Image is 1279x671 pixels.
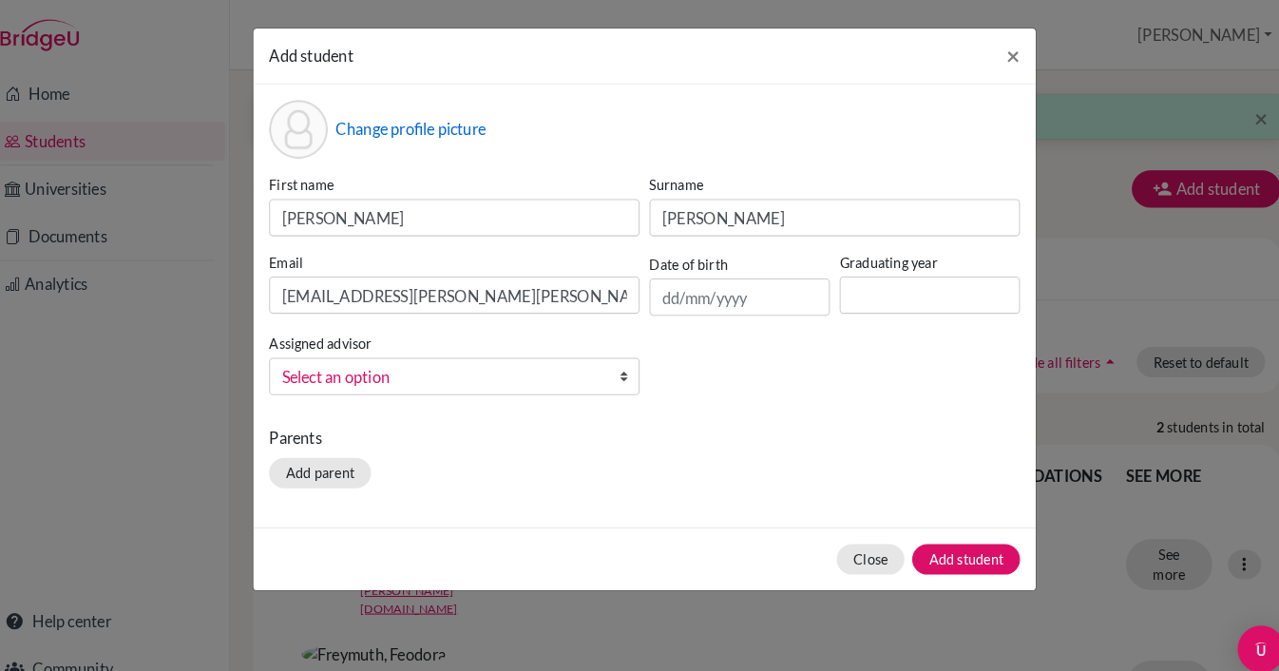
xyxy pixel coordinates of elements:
[899,527,1003,557] button: Add student
[644,270,819,306] input: dd/mm/yyyy
[288,354,598,378] span: Select an option
[990,40,1003,67] span: ×
[276,323,375,343] label: Assigned advisor
[276,444,374,473] button: Add parent
[826,527,891,557] button: Close
[644,246,720,266] label: Date of birth
[276,244,635,264] label: Email
[1214,606,1260,652] div: Open Intercom Messenger
[276,169,635,189] label: First name
[276,97,333,154] div: Profile picture
[276,45,357,63] span: Add student
[975,28,1019,81] button: Close
[644,169,1003,189] label: Surname
[276,413,1003,436] p: Parents
[829,244,1003,264] label: Graduating year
